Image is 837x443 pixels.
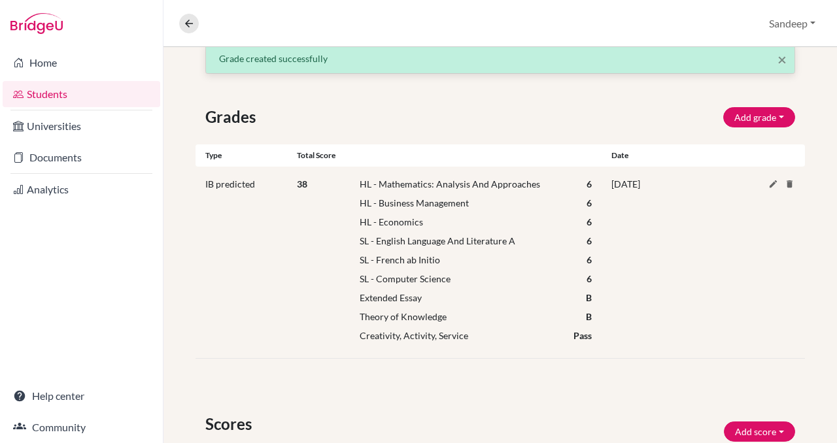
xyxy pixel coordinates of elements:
div: SL - Computer Science [350,272,577,286]
a: Analytics [3,176,160,203]
div: 6 [577,215,602,229]
div: Extended Essay [350,291,576,304]
div: Pass [564,329,602,342]
div: HL - Mathematics: Analysis And Approaches [350,177,577,191]
div: Creativity, Activity, Service [350,329,564,342]
span: Scores [205,412,257,436]
img: Bridge-U [10,13,63,34]
p: Grade created successfully [219,52,781,65]
div: B [576,291,602,304]
div: 38 [287,177,339,348]
div: 6 [577,253,602,267]
div: 6 [577,177,602,191]
div: SL - English Language And Literature A [350,234,577,248]
div: HL - Economics [350,215,577,229]
a: Students [3,81,160,107]
div: 6 [577,272,602,286]
div: IB predicted [196,177,297,348]
a: Universities [3,113,160,139]
div: Theory of Knowledge [350,310,576,323]
a: Documents [3,144,160,171]
div: [DATE] [602,177,754,348]
div: Total score [297,150,602,161]
div: HL - Business Management [350,196,577,210]
div: 6 [577,234,602,248]
span: Grades [205,105,261,129]
div: 6 [577,196,602,210]
div: SL - French ab Initio [350,253,577,267]
div: Date [602,150,754,161]
button: Sandeep [763,11,821,36]
div: Type [196,150,297,161]
a: Home [3,50,160,76]
button: Add score [724,421,795,442]
div: B [576,310,602,323]
button: Close [777,52,787,67]
button: Add grade [723,107,795,127]
a: Help center [3,383,160,409]
a: Community [3,414,160,440]
span: × [777,50,787,69]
